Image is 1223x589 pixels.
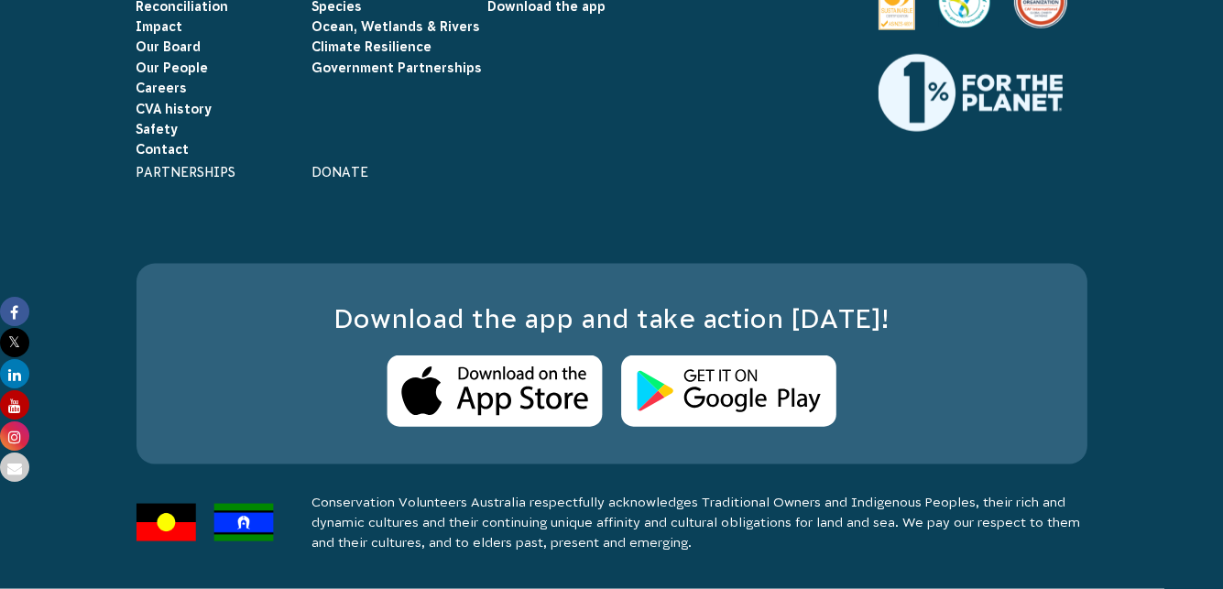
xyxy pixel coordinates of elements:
a: Our Board [136,39,202,54]
img: Apple Store Logo [387,355,603,428]
a: Climate Resilience [312,39,432,54]
h3: Download the app and take action [DATE]! [173,300,1051,338]
img: Android Store Logo [621,355,836,428]
a: Impact [136,19,183,34]
a: Ocean, Wetlands & Rivers [312,19,481,34]
a: Our People [136,60,209,75]
img: Flags [136,504,274,541]
a: CVA history [136,102,213,116]
a: Careers [136,81,188,95]
a: Contact [136,142,190,157]
a: Partnerships [136,165,236,180]
a: Donate [312,165,369,180]
p: Conservation Volunteers Australia respectfully acknowledges Traditional Owners and Indigenous Peo... [312,492,1087,552]
a: Safety [136,122,179,136]
a: Government Partnerships [312,60,483,75]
